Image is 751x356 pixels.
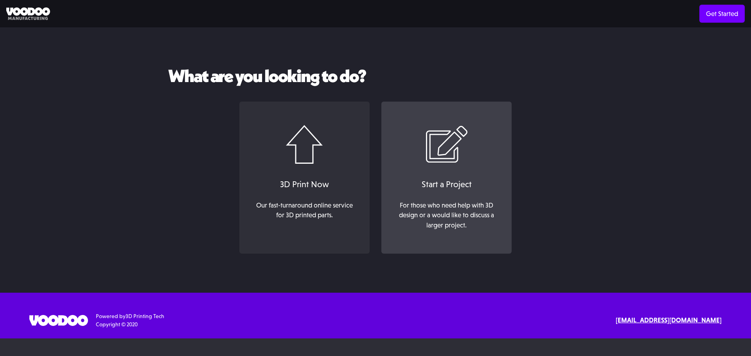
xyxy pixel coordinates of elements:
[6,7,50,20] img: Voodoo Manufacturing logo
[252,200,357,231] div: Our fast-turnaround online service for 3D printed parts. ‍
[126,313,164,319] a: 3D Printing Tech
[168,66,583,86] h2: What are you looking to do?
[381,102,512,254] a: Start a ProjectFor those who need help with 3D design or a would like to discuss a larger project.
[699,5,745,23] a: Get Started
[616,316,722,324] strong: [EMAIL_ADDRESS][DOMAIN_NAME]
[96,312,164,329] div: Powered by Copyright © 2020
[389,178,504,191] div: Start a Project
[394,200,499,231] div: For those who need help with 3D design or a would like to discuss a larger project.
[247,178,362,191] div: 3D Print Now
[239,102,370,254] a: 3D Print NowOur fast-turnaround online service for 3D printed parts.‍
[616,315,722,326] a: [EMAIL_ADDRESS][DOMAIN_NAME]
